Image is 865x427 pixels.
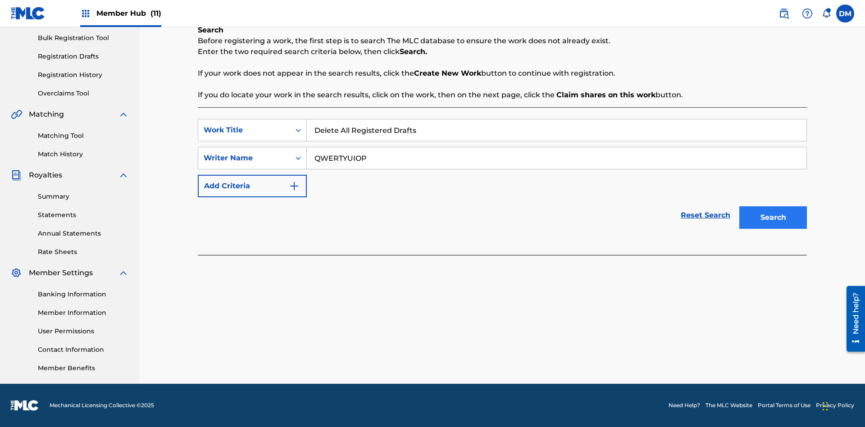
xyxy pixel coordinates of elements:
[775,5,793,23] a: Public Search
[739,206,807,229] button: Search
[198,175,307,197] button: Add Criteria
[38,290,129,299] a: Banking Information
[38,89,129,98] a: Overclaims Tool
[11,109,22,120] img: Matching
[80,8,91,19] img: Top Rightsholders
[556,91,656,99] strong: Claim shares on this work
[823,393,828,420] div: Drag
[38,363,129,373] a: Member Benefits
[822,9,831,18] div: Notifications
[706,401,752,409] a: The MLC Website
[669,401,700,409] a: Need Help?
[198,36,807,46] p: Before registering a work, the first step is to search The MLC database to ensure the work does n...
[38,247,129,257] a: Rate Sheets
[798,5,816,23] div: Help
[38,192,129,201] a: Summary
[204,153,285,164] div: Writer Name
[414,69,481,77] strong: Create New Work
[29,268,93,278] span: Member Settings
[150,9,161,18] span: (11)
[400,47,427,56] strong: Search.
[38,131,129,141] a: Matching Tool
[778,8,789,19] img: search
[118,170,129,181] img: expand
[198,46,807,57] p: Enter the two required search criteria below, then click
[816,401,854,409] a: Privacy Policy
[198,26,223,34] b: Search
[96,8,161,18] span: Member Hub
[11,268,22,278] img: Member Settings
[38,345,129,354] a: Contact Information
[836,5,854,23] div: User Menu
[38,229,129,238] a: Annual Statements
[802,8,813,19] img: help
[118,109,129,120] img: expand
[11,170,22,181] img: Royalties
[198,68,807,79] p: If your work does not appear in the search results, click the button to continue with registration.
[676,205,735,225] a: Reset Search
[118,268,129,278] img: expand
[758,401,810,409] a: Portal Terms of Use
[38,150,129,159] a: Match History
[29,170,62,181] span: Royalties
[198,119,807,233] form: Search Form
[50,401,154,409] span: Mechanical Licensing Collective © 2025
[11,7,46,20] img: MLC Logo
[38,33,129,43] a: Bulk Registration Tool
[38,327,129,336] a: User Permissions
[38,210,129,220] a: Statements
[204,125,285,136] div: Work Title
[820,384,865,427] iframe: Chat Widget
[840,282,865,356] iframe: Resource Center
[29,109,64,120] span: Matching
[11,400,39,411] img: logo
[38,52,129,61] a: Registration Drafts
[38,70,129,80] a: Registration History
[38,308,129,318] a: Member Information
[289,181,300,191] img: 9d2ae6d4665cec9f34b9.svg
[198,90,807,100] p: If you do locate your work in the search results, click on the work, then on the next page, click...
